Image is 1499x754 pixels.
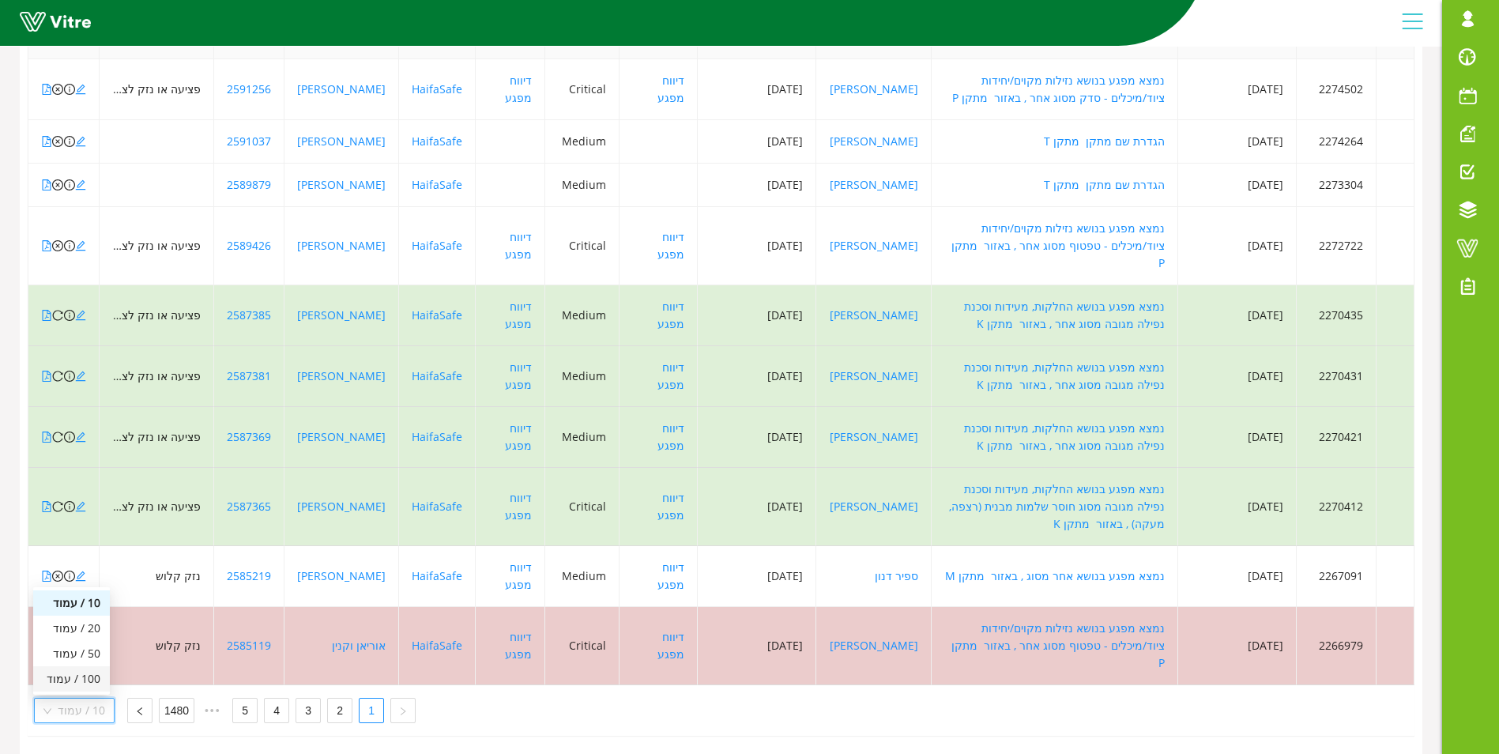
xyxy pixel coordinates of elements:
span: file-pdf [41,571,52,582]
span: right [398,707,408,716]
a: HaifaSafe [412,307,462,322]
a: [PERSON_NAME] [830,134,918,149]
span: edit [75,371,86,382]
span: close-circle [52,84,63,95]
a: [PERSON_NAME] [297,177,386,192]
span: file-pdf [41,310,52,321]
td: [DATE] [698,285,816,346]
td: [DATE] [698,207,816,285]
span: info-circle [64,136,75,147]
a: דיווח מפגע [657,629,684,662]
a: [PERSON_NAME] [297,238,386,253]
td: [DATE] [698,407,816,468]
span: reload [52,310,63,321]
a: [PERSON_NAME] [830,238,918,253]
span: file-pdf [41,84,52,95]
a: 2591256 [227,81,271,96]
a: דיווח מפגע [657,360,684,392]
td: Critical [545,207,620,285]
td: Medium [545,285,620,346]
a: נמצא מפגע בנושא החלקות, מעידות וסכנת נפילה מגובה מסוג אחר , באזור מתקן K [964,299,1165,331]
a: edit [75,134,86,149]
td: [DATE] [1178,346,1297,407]
a: נמצא מפגע בנושא נזילות מקוים/יחידות ציוד/מיכלים - טפטוף מסוג אחר , באזור מתקן P [951,221,1165,270]
span: close-circle [52,136,63,147]
a: HaifaSafe [412,568,462,583]
span: reload [52,432,63,443]
li: 2 [327,698,352,723]
span: edit [75,84,86,95]
span: info-circle [64,571,75,582]
a: HaifaSafe [412,638,462,653]
a: edit [75,177,86,192]
a: דיווח מפגע [657,299,684,331]
td: Critical [545,59,620,120]
a: דיווח מפגע [505,560,532,592]
a: [PERSON_NAME] [297,568,386,583]
li: 1 [359,698,384,723]
button: left [127,698,153,723]
a: [PERSON_NAME] [297,429,386,444]
span: file-pdf [41,371,52,382]
td: Medium [545,346,620,407]
a: edit [75,499,86,514]
a: [PERSON_NAME] [830,499,918,514]
li: 3 [296,698,321,723]
a: HaifaSafe [412,134,462,149]
a: 2589879 [227,177,271,192]
td: [DATE] [698,164,816,207]
a: נמצא מפגע בנושא החלקות, מעידות וסכנת נפילה מגובה מסוג אחר , באזור מתקן K [964,420,1165,453]
td: 2270431 [1297,346,1377,407]
div: 10 / עמוד [43,594,100,612]
span: info-circle [64,371,75,382]
td: [DATE] [698,120,816,164]
td: [DATE] [698,468,816,546]
td: [DATE] [1178,607,1297,685]
span: פציעה או נזק לציוד [110,429,201,444]
td: Critical [545,607,620,685]
span: close-circle [52,240,63,251]
span: info-circle [64,432,75,443]
div: Page Size [34,698,115,723]
a: דיווח מפגע [505,360,532,392]
a: הגדרת שם מתקן מתקן T [1044,177,1165,192]
a: ספיר דנון [875,568,918,583]
a: file-pdf [41,238,52,253]
span: פציעה או נזק לציוד [110,307,201,322]
a: HaifaSafe [412,368,462,383]
td: Critical [545,468,620,546]
a: file-pdf [41,134,52,149]
a: אוריאן וקנין [332,638,386,653]
a: נמצא מפגע בנושא החלקות, מעידות וסכנת נפילה מגובה מסוג חוסר שלמות מבנית (רצפה, מעקה) , באזור מתקן K [949,481,1165,531]
span: file-pdf [41,501,52,512]
a: דיווח מפגע [657,490,684,522]
span: reload [52,371,63,382]
td: [DATE] [698,59,816,120]
span: פציעה או נזק לציוד [110,368,201,383]
div: 100 / עמוד [43,670,100,688]
span: close-circle [52,179,63,190]
td: 2266979 [1297,607,1377,685]
td: [DATE] [1178,407,1297,468]
li: העמוד הבא [127,698,153,723]
td: 2270412 [1297,468,1377,546]
td: Medium [545,120,620,164]
a: [PERSON_NAME] [297,499,386,514]
a: file-pdf [41,499,52,514]
a: 2585219 [227,568,271,583]
span: edit [75,310,86,321]
a: הגדרת שם מתקן מתקן T [1044,134,1165,149]
td: [DATE] [1178,285,1297,346]
button: right [390,698,416,723]
span: 10 / עמוד [43,699,105,722]
div: 20 / עמוד [43,620,100,637]
span: edit [75,179,86,190]
span: נזק קלוש [156,638,201,653]
td: 2267091 [1297,546,1377,607]
span: info-circle [64,501,75,512]
span: info-circle [64,179,75,190]
div: 20 / עמוד [33,616,110,641]
a: file-pdf [41,307,52,322]
a: edit [75,81,86,96]
td: Medium [545,546,620,607]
